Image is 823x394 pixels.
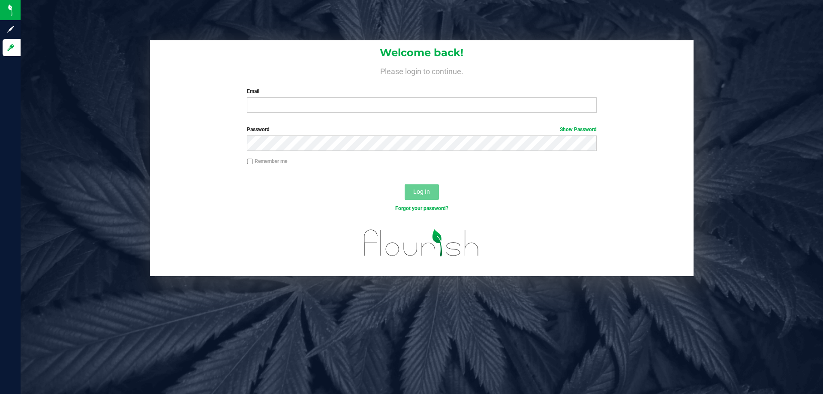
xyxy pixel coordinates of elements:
[150,47,694,58] h1: Welcome back!
[6,43,15,52] inline-svg: Log in
[405,184,439,200] button: Log In
[560,126,597,132] a: Show Password
[247,159,253,165] input: Remember me
[150,65,694,75] h4: Please login to continue.
[247,126,270,132] span: Password
[247,157,287,165] label: Remember me
[247,87,596,95] label: Email
[354,221,490,265] img: flourish_logo.svg
[6,25,15,33] inline-svg: Sign up
[395,205,448,211] a: Forgot your password?
[413,188,430,195] span: Log In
